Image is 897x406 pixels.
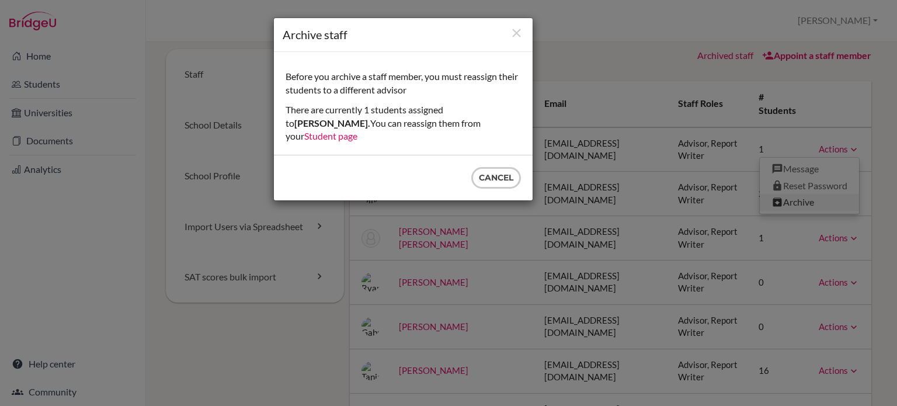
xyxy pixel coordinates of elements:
h1: Archive staff [283,27,524,43]
button: Close [509,26,524,41]
a: Student page [304,130,357,141]
strong: [PERSON_NAME]. [294,117,370,129]
button: Cancel [471,167,521,189]
div: Before you archive a staff member, you must reassign their students to a different advisor There ... [274,52,533,155]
